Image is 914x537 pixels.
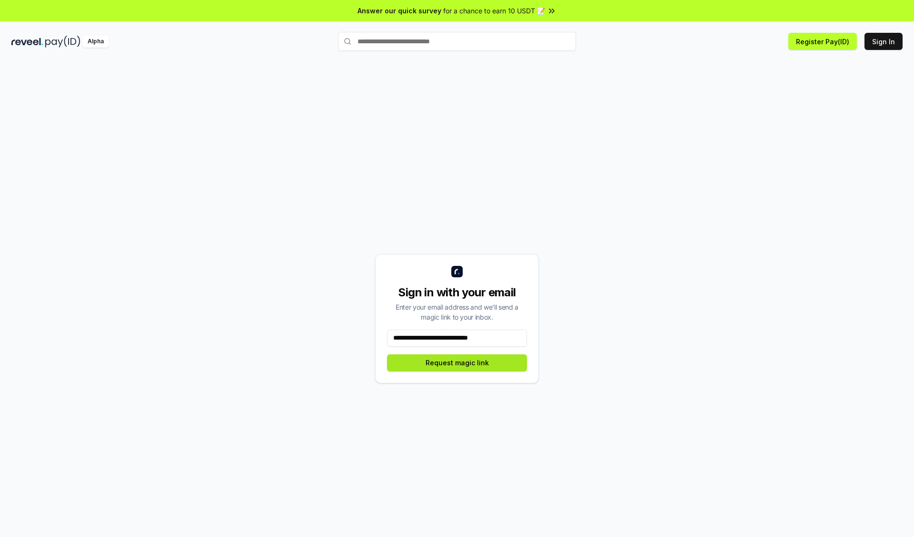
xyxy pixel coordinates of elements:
img: pay_id [45,36,80,48]
button: Register Pay(ID) [788,33,857,50]
span: Answer our quick survey [358,6,441,16]
div: Enter your email address and we’ll send a magic link to your inbox. [387,302,527,322]
div: Alpha [82,36,109,48]
div: Sign in with your email [387,285,527,300]
button: Sign In [864,33,903,50]
span: for a chance to earn 10 USDT 📝 [443,6,545,16]
img: logo_small [451,266,463,277]
button: Request magic link [387,354,527,371]
img: reveel_dark [11,36,43,48]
